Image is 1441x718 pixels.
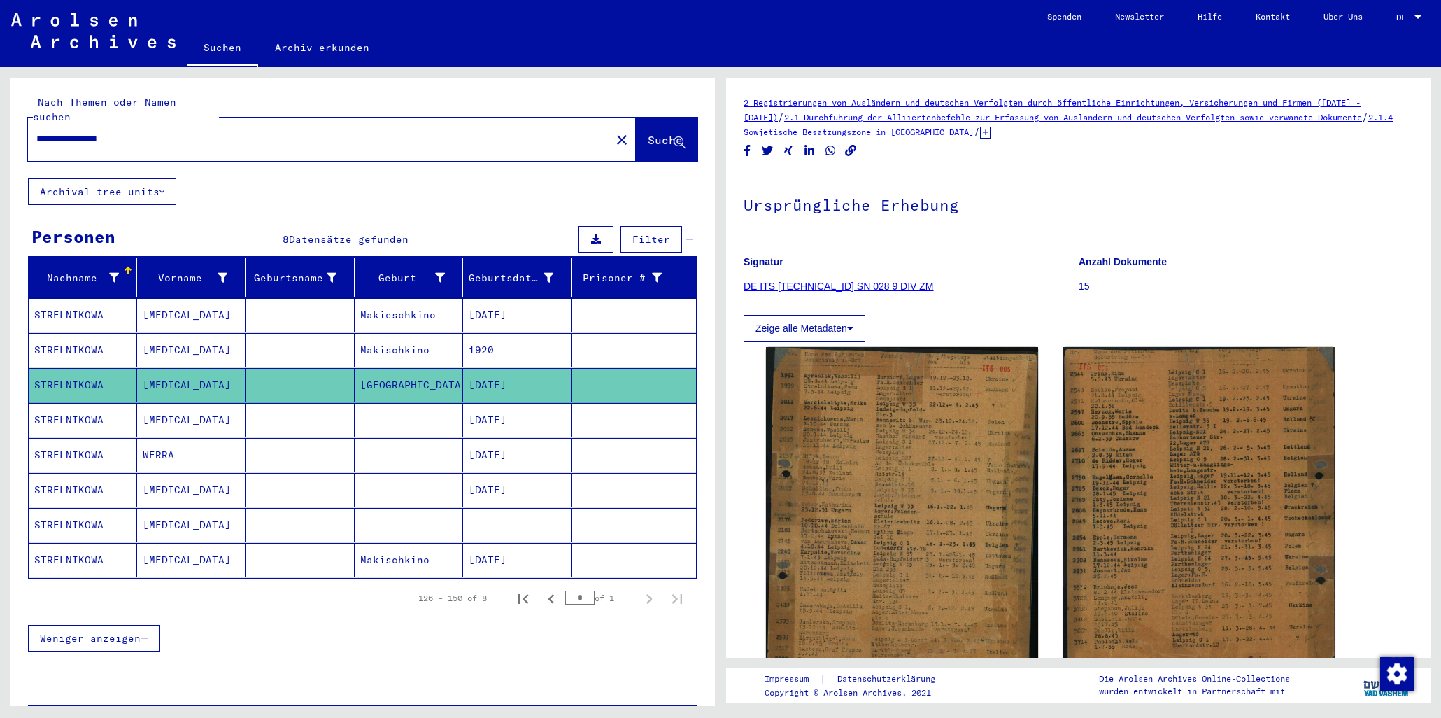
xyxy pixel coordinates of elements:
button: First page [509,584,537,612]
div: Prisoner # [577,271,662,286]
div: Vorname [143,267,245,289]
img: Zustimmung ändern [1380,657,1414,691]
img: 001.jpg [766,347,1038,710]
mat-header-cell: Geburt‏ [355,258,463,297]
button: Previous page [537,584,565,612]
mat-header-cell: Vorname [137,258,246,297]
button: Filter [620,226,682,253]
button: Weniger anzeigen [28,625,160,652]
mat-header-cell: Nachname [29,258,137,297]
div: Prisoner # [577,267,679,289]
button: Copy link [844,142,858,160]
div: | [765,672,952,687]
div: Nachname [34,267,136,289]
button: Next page [635,584,663,612]
mat-cell: STRELNIKOWA [29,333,137,367]
a: DE ITS [TECHNICAL_ID] SN 028 9 DIV ZM [744,281,934,292]
button: Share on WhatsApp [823,142,838,160]
span: / [1362,111,1368,123]
mat-header-cell: Geburtsdatum [463,258,572,297]
mat-cell: STRELNIKOWA [29,298,137,332]
button: Last page [663,584,691,612]
mat-cell: [MEDICAL_DATA] [137,368,246,402]
button: Share on Twitter [760,142,775,160]
mat-cell: [DATE] [463,473,572,507]
div: Nachname [34,271,119,286]
mat-cell: Makieschkino [355,298,463,332]
div: Geburtsdatum [469,271,553,286]
mat-cell: Makischkino [355,543,463,577]
img: Arolsen_neg.svg [11,13,176,48]
span: 8 [283,233,289,246]
mat-icon: close [613,132,630,148]
div: Geburtsname [251,267,353,289]
mat-label: Nach Themen oder Namen suchen [33,96,176,123]
mat-cell: Makischkino [355,333,463,367]
mat-cell: [DATE] [463,368,572,402]
a: 2 Registrierungen von Ausländern und deutschen Verfolgten durch öffentliche Einrichtungen, Versic... [744,97,1361,122]
a: Suchen [187,31,258,67]
span: / [778,111,784,123]
span: Datensätze gefunden [289,233,409,246]
button: Archival tree units [28,178,176,205]
mat-cell: [MEDICAL_DATA] [137,298,246,332]
button: Suche [636,118,697,161]
mat-cell: [DATE] [463,438,572,472]
mat-cell: STRELNIKOWA [29,473,137,507]
mat-cell: STRELNIKOWA [29,543,137,577]
div: 126 – 150 of 8 [418,592,487,605]
div: Vorname [143,271,227,286]
b: Signatur [744,256,783,267]
button: Clear [608,125,636,153]
img: 002.jpg [1063,347,1335,716]
div: Geburtsdatum [469,267,571,289]
mat-cell: [MEDICAL_DATA] [137,473,246,507]
mat-cell: [DATE] [463,298,572,332]
button: Zeige alle Metadaten [744,315,865,342]
mat-header-cell: Prisoner # [572,258,696,297]
div: Geburt‏ [360,271,445,286]
span: Suche [648,133,683,147]
p: wurden entwickelt in Partnerschaft mit [1099,685,1290,698]
mat-cell: [DATE] [463,543,572,577]
a: 2.1 Durchführung der Alliiertenbefehle zur Erfassung von Ausländern und deutschen Verfolgten sowi... [784,112,1362,122]
button: Share on Facebook [740,142,755,160]
span: DE [1396,13,1412,22]
mat-cell: [MEDICAL_DATA] [137,543,246,577]
b: Anzahl Dokumente [1079,256,1167,267]
span: Weniger anzeigen [40,632,141,645]
mat-header-cell: Geburtsname [246,258,354,297]
p: 15 [1079,279,1413,294]
mat-cell: STRELNIKOWA [29,508,137,542]
mat-cell: [MEDICAL_DATA] [137,333,246,367]
div: Geburt‏ [360,267,462,289]
div: Geburtsname [251,271,336,286]
button: Share on LinkedIn [802,142,817,160]
a: Datenschutzerklärung [826,672,952,687]
mat-cell: [MEDICAL_DATA] [137,508,246,542]
p: Die Arolsen Archives Online-Collections [1099,673,1290,685]
mat-cell: STRELNIKOWA [29,438,137,472]
img: yv_logo.png [1361,668,1413,703]
mat-cell: STRELNIKOWA [29,403,137,437]
span: Filter [632,233,670,246]
mat-cell: STRELNIKOWA [29,368,137,402]
div: Zustimmung ändern [1379,656,1413,690]
mat-cell: [DATE] [463,403,572,437]
mat-cell: WERRA [137,438,246,472]
p: Copyright © Arolsen Archives, 2021 [765,687,952,699]
mat-cell: [GEOGRAPHIC_DATA] [355,368,463,402]
h1: Ursprüngliche Erhebung [744,173,1413,234]
span: / [974,125,980,138]
div: Personen [31,224,115,249]
mat-cell: [MEDICAL_DATA] [137,403,246,437]
div: of 1 [565,591,635,605]
a: Archiv erkunden [258,31,386,64]
mat-cell: 1920 [463,333,572,367]
button: Share on Xing [781,142,796,160]
a: Impressum [765,672,820,687]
